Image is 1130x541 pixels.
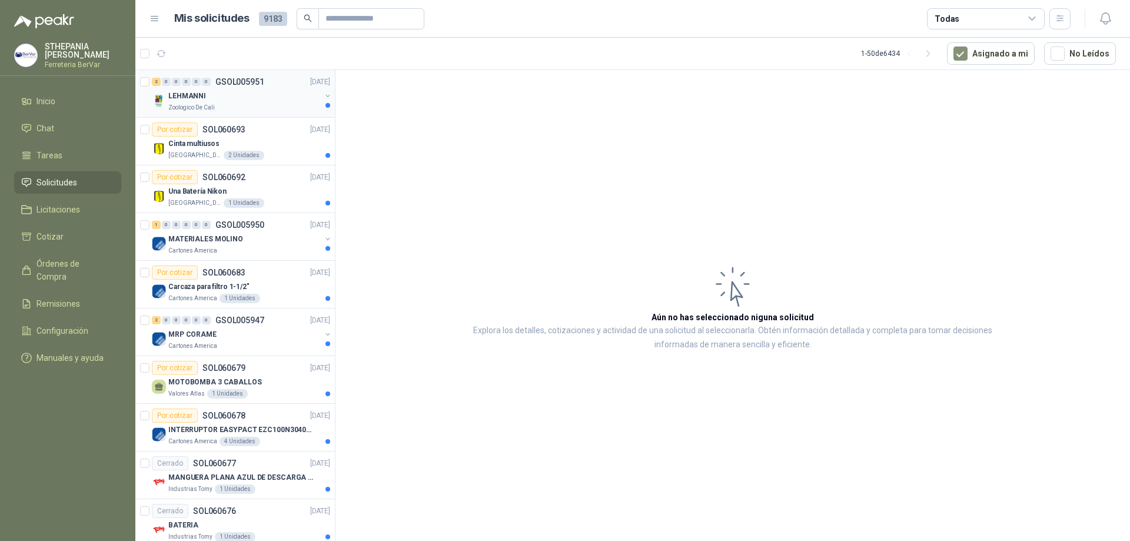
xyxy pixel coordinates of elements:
div: 2 Unidades [224,151,264,160]
div: 0 [182,78,191,86]
p: BATERIA [168,520,198,531]
div: 0 [192,316,201,324]
div: 1 [152,221,161,229]
button: No Leídos [1044,42,1116,65]
span: Tareas [36,149,62,162]
p: SOL060683 [202,268,245,277]
div: Todas [935,12,959,25]
img: Company Logo [15,44,37,67]
p: Cartones America [168,294,217,303]
p: SOL060679 [202,364,245,372]
div: 0 [162,78,171,86]
p: MATERIALES MOLINO [168,234,243,245]
div: 0 [162,221,171,229]
a: Chat [14,117,121,140]
a: CerradoSOL060677[DATE] Company LogoMANGUERA PLANA AZUL DE DESCARGA 60 PSI X 20 METROS CON UNION D... [135,452,335,499]
a: Por cotizarSOL060678[DATE] Company LogoINTERRUPTOR EASYPACT EZC100N3040C 40AMP 25K [PERSON_NAME]C... [135,404,335,452]
div: 0 [192,221,201,229]
p: Cartones America [168,246,217,255]
div: 1 Unidades [215,484,255,494]
span: Manuales y ayuda [36,351,104,364]
span: Chat [36,122,54,135]
div: 0 [202,78,211,86]
img: Company Logo [152,427,166,442]
span: Remisiones [36,297,80,310]
a: 1 0 0 0 0 0 GSOL005950[DATE] Company LogoMATERIALES MOLINOCartones America [152,218,333,255]
p: [DATE] [310,410,330,421]
p: SOL060677 [193,459,236,467]
div: 0 [162,316,171,324]
div: 0 [202,316,211,324]
p: [DATE] [310,506,330,517]
p: Industrias Tomy [168,484,212,494]
span: Solicitudes [36,176,77,189]
img: Company Logo [152,189,166,203]
p: LEHMANNI [168,91,206,102]
p: GSOL005947 [215,316,264,324]
p: [DATE] [310,77,330,88]
span: Cotizar [36,230,64,243]
a: Remisiones [14,293,121,315]
a: Tareas [14,144,121,167]
div: 0 [182,316,191,324]
a: Inicio [14,90,121,112]
img: Logo peakr [14,14,74,28]
p: Explora los detalles, cotizaciones y actividad de una solicitud al seleccionarla. Obtén informaci... [453,324,1012,352]
div: 2 [152,316,161,324]
a: Configuración [14,320,121,342]
p: MOTOBOMBA 3 CABALLOS [168,377,262,388]
h1: Mis solicitudes [174,10,250,27]
div: 1 - 50 de 6434 [861,44,938,63]
div: Por cotizar [152,170,198,184]
img: Company Logo [152,237,166,251]
div: 0 [172,78,181,86]
a: Órdenes de Compra [14,253,121,288]
p: [DATE] [310,458,330,469]
p: [DATE] [310,267,330,278]
p: SOL060676 [193,507,236,515]
p: SOL060692 [202,173,245,181]
div: Por cotizar [152,409,198,423]
div: Por cotizar [152,361,198,375]
p: [GEOGRAPHIC_DATA] [168,151,221,160]
p: Carcaza para filtro 1-1/2" [168,281,250,293]
p: Cinta multiusos [168,138,220,150]
h3: Aún no has seleccionado niguna solicitud [652,311,814,324]
p: [DATE] [310,124,330,135]
a: Por cotizarSOL060679[DATE] MOTOBOMBA 3 CABALLOSValores Atlas1 Unidades [135,356,335,404]
span: search [304,14,312,22]
div: 4 Unidades [220,437,260,446]
span: Configuración [36,324,88,337]
a: 2 0 0 0 0 0 GSOL005947[DATE] Company LogoMRP CORAMECartones America [152,313,333,351]
button: Asignado a mi [947,42,1035,65]
p: [DATE] [310,220,330,231]
p: [DATE] [310,172,330,183]
span: 9183 [259,12,287,26]
img: Company Logo [152,141,166,155]
p: Valores Atlas [168,389,205,399]
p: Una Batería Nikon [168,186,227,197]
div: Cerrado [152,456,188,470]
div: 0 [202,221,211,229]
div: 0 [182,221,191,229]
div: 1 Unidades [207,389,248,399]
a: Solicitudes [14,171,121,194]
img: Company Logo [152,332,166,346]
p: MANGUERA PLANA AZUL DE DESCARGA 60 PSI X 20 METROS CON UNION DE 6” MAS ABRAZADERAS METALICAS DE 6” [168,472,315,483]
img: Company Logo [152,284,166,298]
p: Cartones America [168,437,217,446]
p: SOL060678 [202,411,245,420]
a: Cotizar [14,225,121,248]
a: Manuales y ayuda [14,347,121,369]
div: 1 Unidades [224,198,264,208]
div: Cerrado [152,504,188,518]
p: SOL060693 [202,125,245,134]
a: Por cotizarSOL060692[DATE] Company LogoUna Batería Nikon[GEOGRAPHIC_DATA]1 Unidades [135,165,335,213]
p: Zoologico De Cali [168,103,215,112]
p: [DATE] [310,363,330,374]
div: 0 [192,78,201,86]
a: Licitaciones [14,198,121,221]
p: [GEOGRAPHIC_DATA] [168,198,221,208]
div: 0 [172,221,181,229]
p: Ferreteria BerVar [45,61,121,68]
